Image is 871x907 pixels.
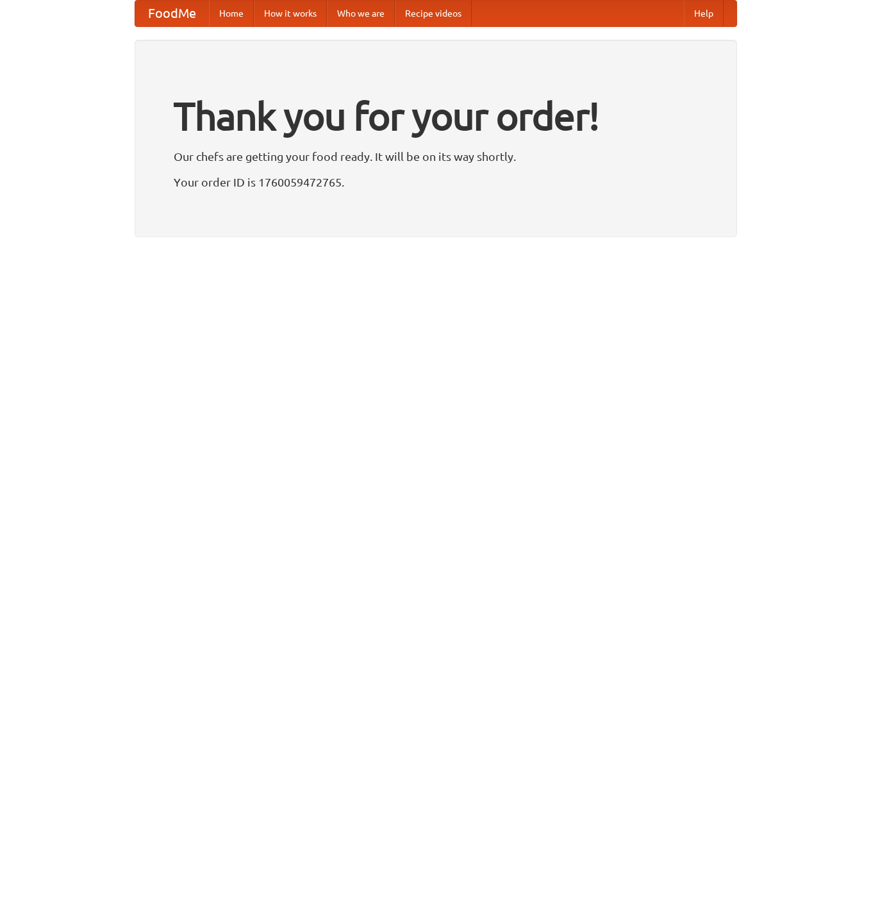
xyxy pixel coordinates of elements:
p: Our chefs are getting your food ready. It will be on its way shortly. [174,147,698,166]
a: FoodMe [135,1,209,26]
a: Who we are [327,1,395,26]
a: How it works [254,1,327,26]
h1: Thank you for your order! [174,85,698,147]
p: Your order ID is 1760059472765. [174,172,698,192]
a: Home [209,1,254,26]
a: Help [684,1,724,26]
a: Recipe videos [395,1,472,26]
